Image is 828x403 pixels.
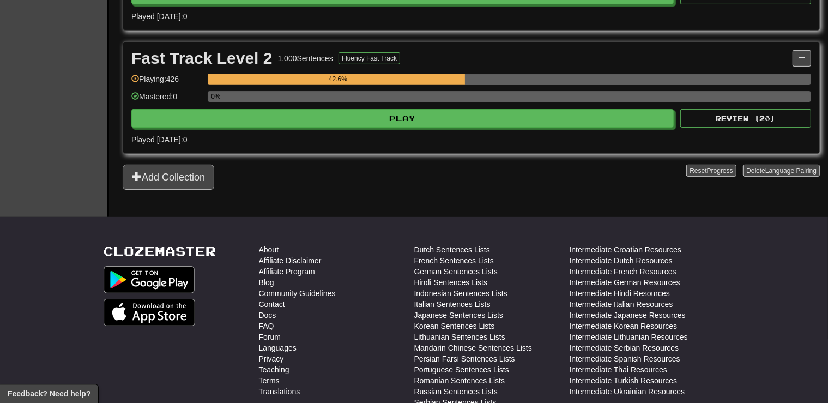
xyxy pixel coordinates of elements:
[104,266,195,293] img: Get it on Google Play
[414,277,488,288] a: Hindi Sentences Lists
[570,277,680,288] a: Intermediate German Resources
[131,74,202,92] div: Playing: 426
[259,386,300,397] a: Translations
[414,266,498,277] a: German Sentences Lists
[570,386,685,397] a: Intermediate Ukrainian Resources
[414,375,505,386] a: Romanian Sentences Lists
[570,310,686,321] a: Intermediate Japanese Resources
[570,353,680,364] a: Intermediate Spanish Resources
[259,364,289,375] a: Teaching
[131,109,674,128] button: Play
[259,321,274,332] a: FAQ
[414,288,507,299] a: Indonesian Sentences Lists
[414,244,490,255] a: Dutch Sentences Lists
[570,342,679,353] a: Intermediate Serbian Resources
[259,299,285,310] a: Contact
[259,310,276,321] a: Docs
[131,91,202,109] div: Mastered: 0
[131,50,273,67] div: Fast Track Level 2
[570,299,673,310] a: Intermediate Italian Resources
[131,12,187,21] span: Played [DATE]: 0
[414,299,491,310] a: Italian Sentences Lists
[414,353,515,364] a: Persian Farsi Sentences Lists
[686,165,736,177] button: ResetProgress
[570,255,673,266] a: Intermediate Dutch Resources
[104,299,196,326] img: Get it on App Store
[414,310,503,321] a: Japanese Sentences Lists
[743,165,820,177] button: DeleteLanguage Pairing
[414,321,495,332] a: Korean Sentences Lists
[259,277,274,288] a: Blog
[414,332,505,342] a: Lithuanian Sentences Lists
[259,375,280,386] a: Terms
[414,364,509,375] a: Portuguese Sentences Lists
[259,244,279,255] a: About
[259,255,322,266] a: Affiliate Disclaimer
[131,135,187,144] span: Played [DATE]: 0
[765,167,817,175] span: Language Pairing
[570,332,688,342] a: Intermediate Lithuanian Resources
[259,332,281,342] a: Forum
[278,53,333,64] div: 1,000 Sentences
[211,74,464,85] div: 42.6%
[414,255,494,266] a: French Sentences Lists
[8,388,90,399] span: Open feedback widget
[707,167,733,175] span: Progress
[414,386,498,397] a: Russian Sentences Lists
[570,321,678,332] a: Intermediate Korean Resources
[123,165,214,190] button: Add Collection
[570,364,668,375] a: Intermediate Thai Resources
[570,288,670,299] a: Intermediate Hindi Resources
[570,266,676,277] a: Intermediate French Resources
[339,52,400,64] button: Fluency Fast Track
[570,244,681,255] a: Intermediate Croatian Resources
[259,342,297,353] a: Languages
[259,353,284,364] a: Privacy
[104,244,216,258] a: Clozemaster
[570,375,678,386] a: Intermediate Turkish Resources
[414,342,532,353] a: Mandarin Chinese Sentences Lists
[680,109,811,128] button: Review (20)
[259,288,336,299] a: Community Guidelines
[259,266,315,277] a: Affiliate Program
